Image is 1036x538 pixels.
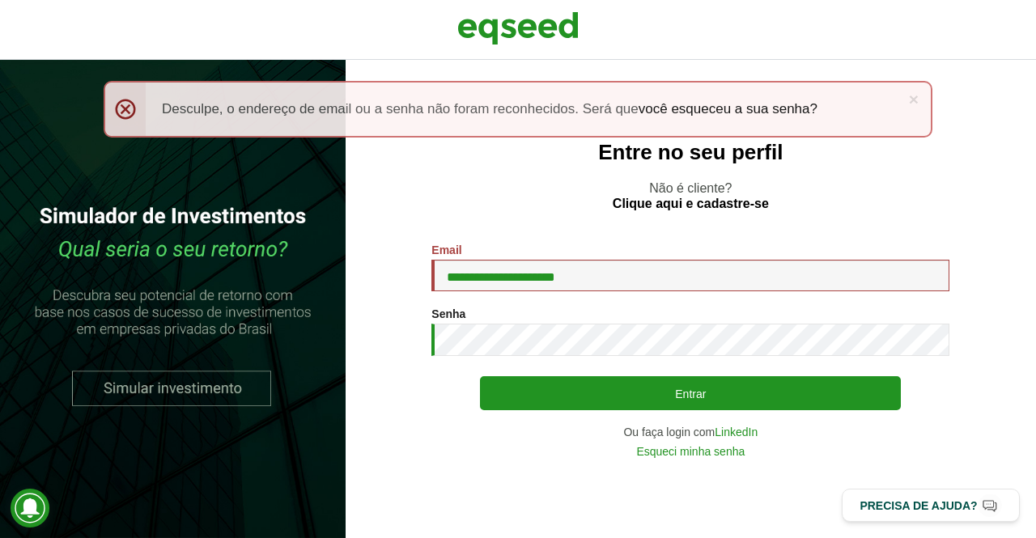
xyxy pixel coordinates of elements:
p: Não é cliente? [378,180,1004,211]
label: Senha [431,308,465,320]
label: Email [431,244,461,256]
a: LinkedIn [715,426,758,438]
div: Desculpe, o endereço de email ou a senha não foram reconhecidos. Será que [104,81,932,138]
a: você esqueceu a sua senha? [639,102,817,116]
button: Entrar [480,376,901,410]
h2: Entre no seu perfil [378,141,1004,164]
img: EqSeed Logo [457,8,579,49]
a: Clique aqui e cadastre-se [613,197,769,210]
div: Ou faça login com [431,426,949,438]
a: × [909,91,919,108]
a: Esqueci minha senha [636,446,745,457]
